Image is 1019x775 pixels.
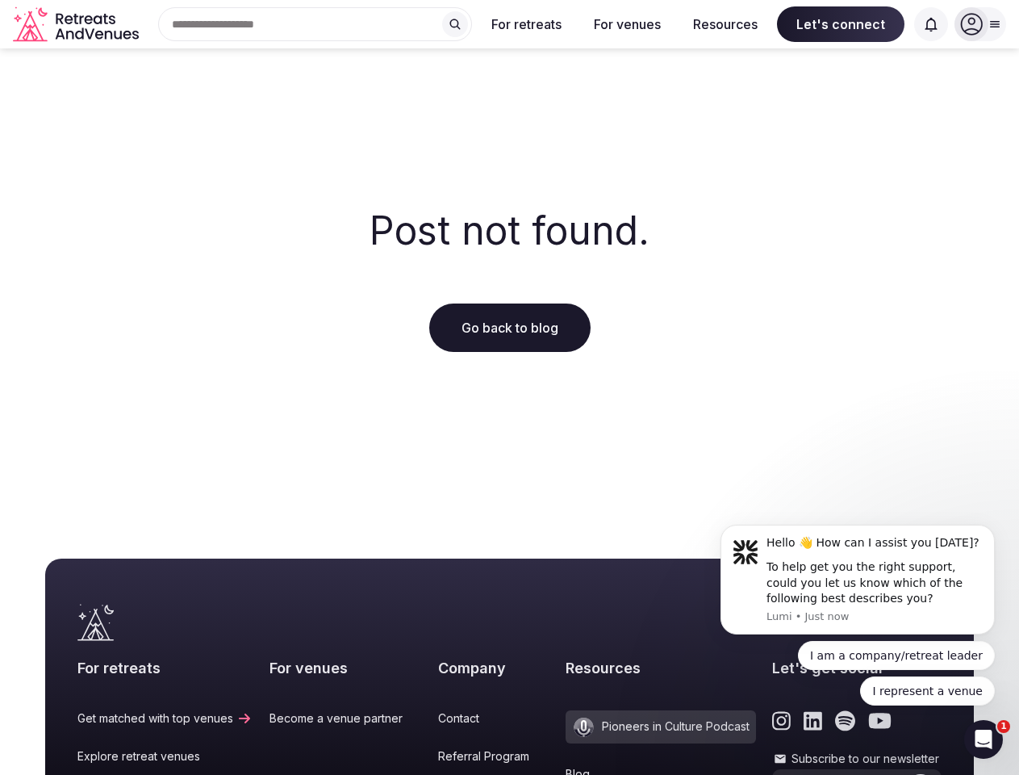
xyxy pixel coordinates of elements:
a: Link to the retreats and venues LinkedIn page [804,710,822,731]
a: Contact [438,710,549,727]
a: Get matched with top venues [77,710,253,727]
span: 1 [997,720,1010,733]
button: Resources [680,6,771,42]
label: Subscribe to our newsletter [772,751,942,767]
span: Let's connect [777,6,904,42]
iframe: Intercom notifications message [696,510,1019,715]
a: Link to the retreats and venues Spotify page [835,710,855,731]
h2: For retreats [77,658,253,678]
a: Visit the homepage [77,604,114,641]
button: For retreats [478,6,574,42]
a: Visit the homepage [13,6,142,43]
a: Pioneers in Culture Podcast [566,710,756,744]
a: Link to the retreats and venues Instagram page [772,710,791,731]
a: Go back to blog [429,304,591,352]
a: Explore retreat venues [77,748,253,765]
a: Become a venue partner [269,710,422,727]
a: Link to the retreats and venues Youtube page [868,710,892,731]
svg: Retreats and Venues company logo [13,6,142,43]
h2: Post not found. [370,203,649,258]
h2: Company [438,658,549,678]
iframe: Intercom live chat [964,720,1003,759]
h2: Resources [566,658,756,678]
a: Referral Program [438,748,549,765]
button: For venues [581,6,674,42]
h2: For venues [269,658,422,678]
